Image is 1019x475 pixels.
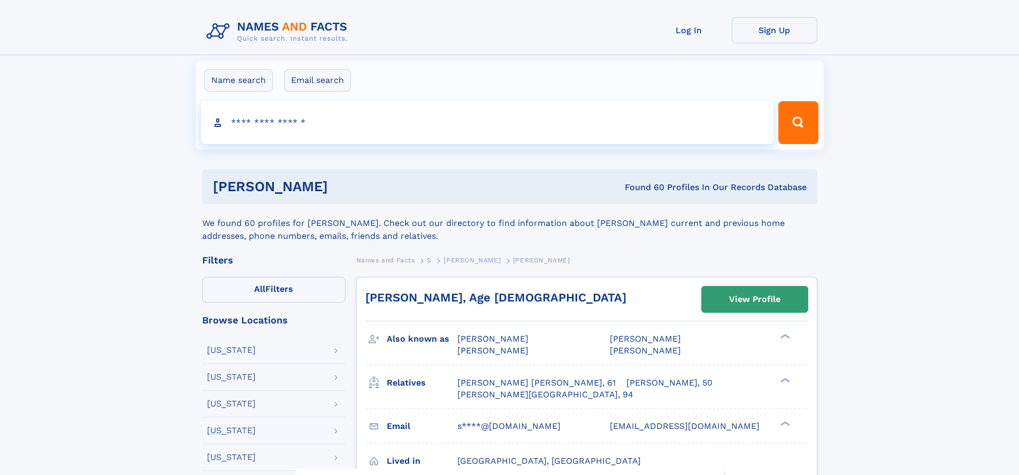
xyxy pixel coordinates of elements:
[204,69,273,92] label: Name search
[457,377,616,389] a: [PERSON_NAME] [PERSON_NAME], 61
[427,253,432,267] a: S
[387,374,457,392] h3: Relatives
[729,287,780,312] div: View Profile
[476,182,807,193] div: Found 60 Profiles In Our Records Database
[284,69,351,92] label: Email search
[443,257,501,264] span: [PERSON_NAME]
[702,286,808,312] a: View Profile
[457,456,641,466] span: [GEOGRAPHIC_DATA], [GEOGRAPHIC_DATA]
[513,257,570,264] span: [PERSON_NAME]
[387,417,457,435] h3: Email
[387,330,457,348] h3: Also known as
[202,277,346,303] label: Filters
[254,284,265,294] span: All
[202,204,817,243] div: We found 60 profiles for [PERSON_NAME]. Check out our directory to find information about [PERSON...
[213,180,477,193] h1: [PERSON_NAME]
[778,420,791,427] div: ❯
[207,399,256,408] div: [US_STATE]
[646,17,732,43] a: Log In
[778,333,791,340] div: ❯
[778,376,791,383] div: ❯
[626,377,712,389] a: [PERSON_NAME], 50
[610,334,681,344] span: [PERSON_NAME]
[732,17,817,43] a: Sign Up
[356,253,415,267] a: Names and Facts
[778,101,818,144] button: Search Button
[443,253,501,267] a: [PERSON_NAME]
[202,17,356,46] img: Logo Names and Facts
[207,453,256,462] div: [US_STATE]
[202,255,346,265] div: Filters
[201,101,774,144] input: search input
[207,426,256,435] div: [US_STATE]
[610,421,760,431] span: [EMAIL_ADDRESS][DOMAIN_NAME]
[207,373,256,381] div: [US_STATE]
[457,345,528,356] span: [PERSON_NAME]
[427,257,432,264] span: S
[457,334,528,344] span: [PERSON_NAME]
[202,315,346,325] div: Browse Locations
[387,452,457,470] h3: Lived in
[207,346,256,355] div: [US_STATE]
[457,389,633,401] a: [PERSON_NAME][GEOGRAPHIC_DATA], 94
[610,345,681,356] span: [PERSON_NAME]
[365,291,626,304] a: [PERSON_NAME], Age [DEMOGRAPHIC_DATA]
